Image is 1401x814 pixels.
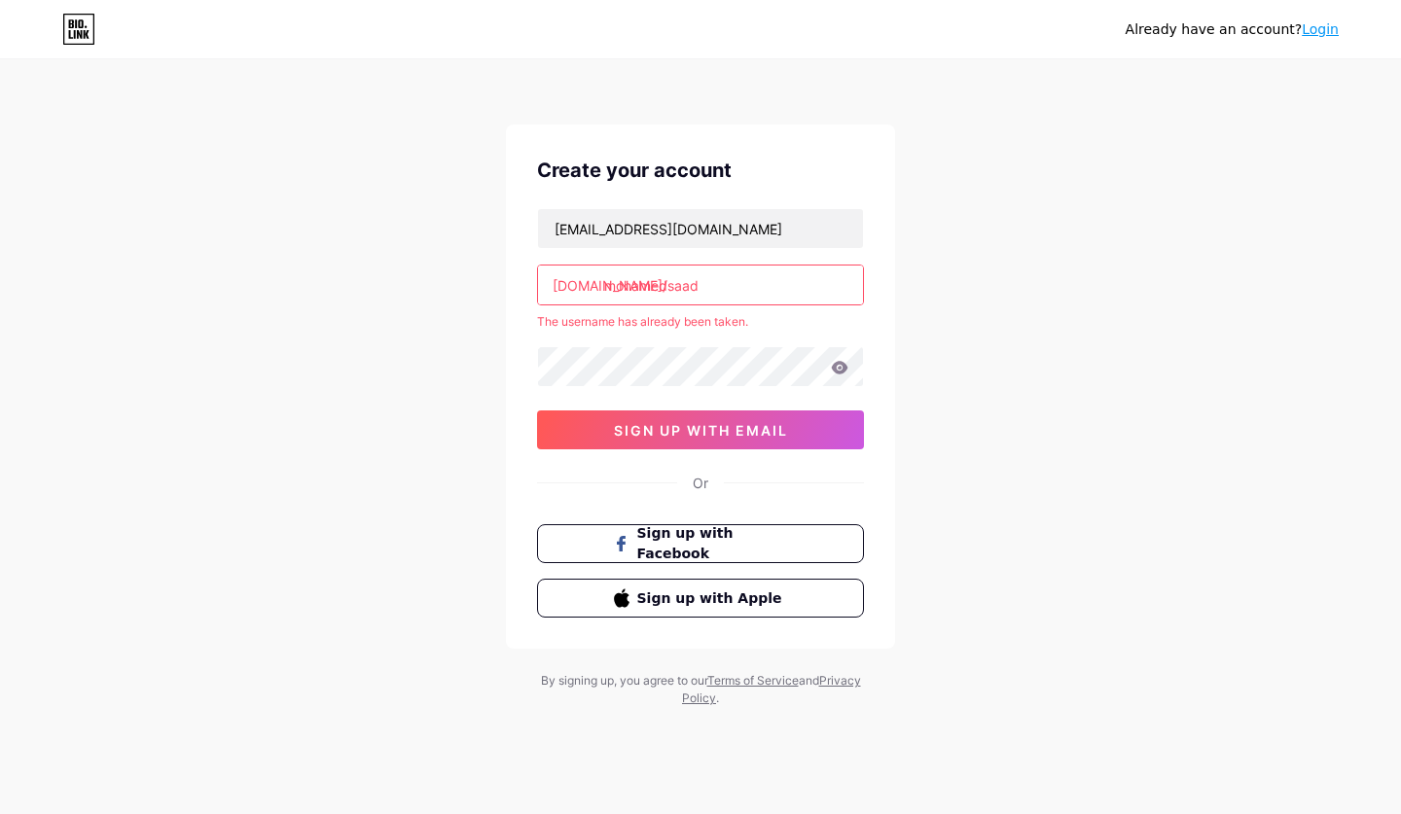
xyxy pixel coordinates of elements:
[1126,19,1339,40] div: Already have an account?
[637,523,788,564] span: Sign up with Facebook
[553,275,667,296] div: [DOMAIN_NAME]/
[537,579,864,618] button: Sign up with Apple
[1302,21,1339,37] a: Login
[537,524,864,563] button: Sign up with Facebook
[538,209,863,248] input: Email
[538,265,863,304] input: username
[707,673,799,688] a: Terms of Service
[614,422,788,439] span: sign up with email
[535,672,866,707] div: By signing up, you agree to our and .
[693,473,708,493] div: Or
[537,313,864,331] div: The username has already been taken.
[537,156,864,185] div: Create your account
[537,410,864,449] button: sign up with email
[637,588,788,609] span: Sign up with Apple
